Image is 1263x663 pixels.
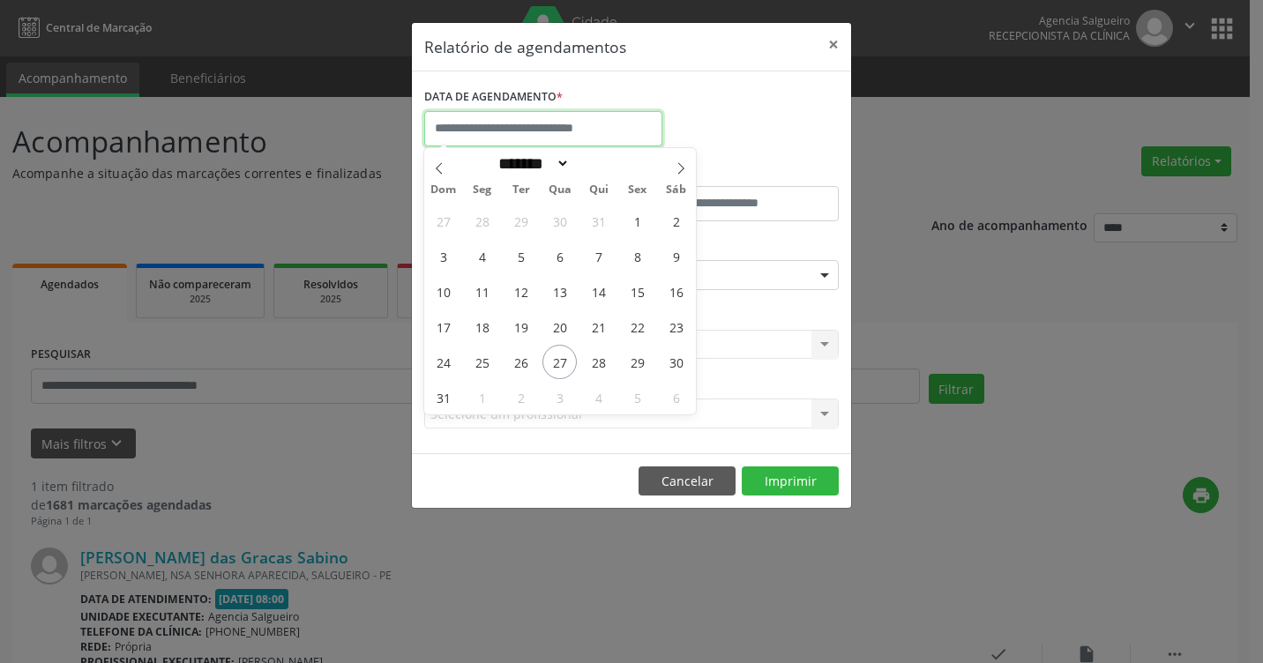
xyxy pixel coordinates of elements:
label: DATA DE AGENDAMENTO [424,84,563,111]
span: Dom [424,184,463,196]
span: Qui [579,184,618,196]
span: Agosto 22, 2025 [620,309,654,344]
span: Agosto 12, 2025 [504,274,538,309]
span: Agosto 9, 2025 [659,239,693,273]
span: Setembro 3, 2025 [542,380,577,414]
span: Setembro 1, 2025 [465,380,499,414]
label: ATÉ [636,159,839,186]
span: Agosto 27, 2025 [542,345,577,379]
span: Ter [502,184,541,196]
span: Agosto 31, 2025 [426,380,460,414]
span: Agosto 4, 2025 [465,239,499,273]
span: Sáb [657,184,696,196]
span: Agosto 14, 2025 [581,274,616,309]
span: Agosto 7, 2025 [581,239,616,273]
span: Agosto 13, 2025 [542,274,577,309]
span: Agosto 6, 2025 [542,239,577,273]
span: Agosto 10, 2025 [426,274,460,309]
span: Setembro 4, 2025 [581,380,616,414]
span: Agosto 20, 2025 [542,309,577,344]
span: Agosto 29, 2025 [620,345,654,379]
button: Cancelar [639,466,736,496]
span: Agosto 1, 2025 [620,204,654,238]
input: Year [570,154,628,173]
span: Sex [618,184,657,196]
button: Close [816,23,851,66]
span: Agosto 25, 2025 [465,345,499,379]
span: Qua [541,184,579,196]
span: Agosto 26, 2025 [504,345,538,379]
span: Julho 30, 2025 [542,204,577,238]
span: Agosto 16, 2025 [659,274,693,309]
span: Agosto 23, 2025 [659,309,693,344]
span: Agosto 17, 2025 [426,309,460,344]
span: Julho 28, 2025 [465,204,499,238]
span: Agosto 30, 2025 [659,345,693,379]
span: Agosto 8, 2025 [620,239,654,273]
span: Setembro 5, 2025 [620,380,654,414]
span: Julho 29, 2025 [504,204,538,238]
span: Setembro 2, 2025 [504,380,538,414]
span: Julho 31, 2025 [581,204,616,238]
span: Agosto 3, 2025 [426,239,460,273]
span: Agosto 5, 2025 [504,239,538,273]
span: Agosto 21, 2025 [581,309,616,344]
span: Agosto 11, 2025 [465,274,499,309]
span: Agosto 19, 2025 [504,309,538,344]
select: Month [492,154,570,173]
span: Julho 27, 2025 [426,204,460,238]
span: Setembro 6, 2025 [659,380,693,414]
span: Seg [463,184,502,196]
button: Imprimir [742,466,839,496]
span: Agosto 15, 2025 [620,274,654,309]
span: Agosto 28, 2025 [581,345,616,379]
span: Agosto 18, 2025 [465,309,499,344]
span: Agosto 2, 2025 [659,204,693,238]
h5: Relatório de agendamentos [424,35,626,58]
span: Agosto 24, 2025 [426,345,460,379]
